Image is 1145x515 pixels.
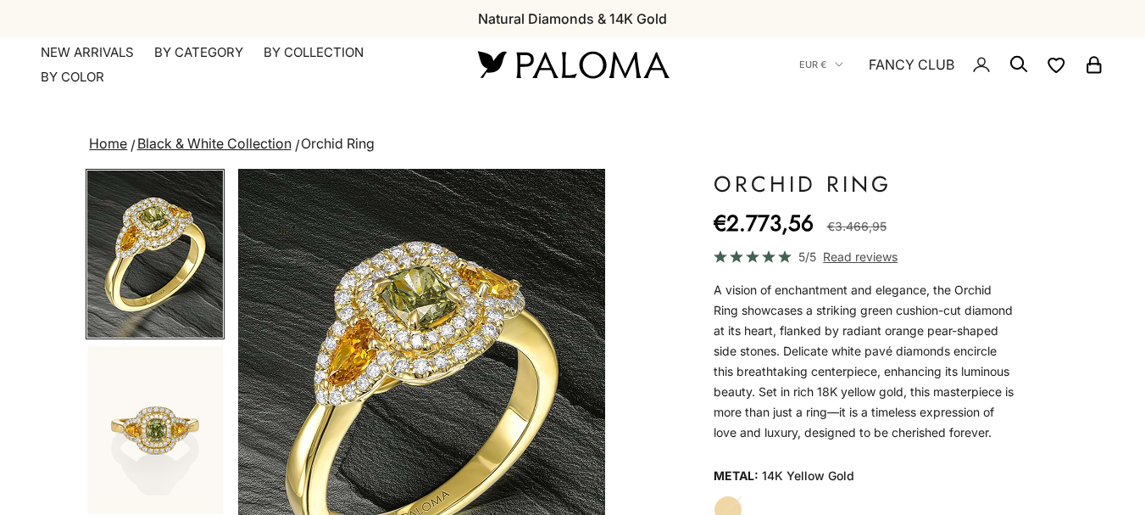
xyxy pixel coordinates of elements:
span: Read reviews [823,247,898,266]
button: EUR € [799,57,843,72]
img: #YellowGold #WhiteGold #RoseGold [87,346,223,514]
a: Home [89,135,127,152]
a: NEW ARRIVALS [41,44,134,61]
summary: By Collection [264,44,364,61]
nav: Primary navigation [41,44,437,86]
variant-option-value: 14K Yellow Gold [762,463,854,489]
button: Go to item 1 [86,169,225,339]
summary: By Category [154,44,243,61]
summary: By Color [41,69,104,86]
nav: Secondary navigation [799,37,1104,92]
a: FANCY CLUB [869,53,954,76]
p: A vision of enchantment and elegance, the Orchid Ring showcases a striking green cushion-cut diam... [714,280,1017,443]
span: EUR € [799,57,826,72]
a: 5/5 Read reviews [714,247,1017,266]
a: Black & White Collection [137,135,292,152]
h1: Orchid Ring [714,169,1017,199]
nav: breadcrumbs [86,132,1059,156]
sale-price: €2.773,56 [714,206,814,240]
span: Orchid Ring [301,135,375,152]
legend: Metal: [714,463,759,489]
span: 5/5 [798,247,816,266]
p: Natural Diamonds & 14K Gold [478,8,667,30]
compare-at-price: €3.466,95 [827,216,887,237]
img: #YellowGold #WhiteGold #RoseGold [87,171,223,338]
